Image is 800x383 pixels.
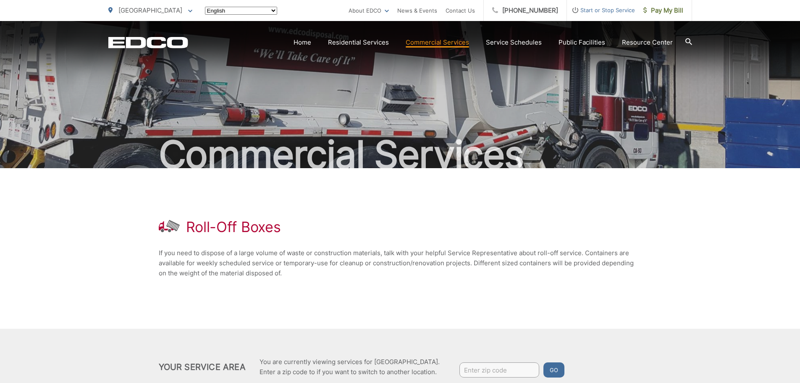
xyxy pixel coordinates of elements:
p: You are currently viewing services for [GEOGRAPHIC_DATA]. Enter a zip code to if you want to swit... [260,357,440,377]
a: EDCD logo. Return to the homepage. [108,37,188,48]
a: News & Events [397,5,437,16]
a: Public Facilities [559,37,605,48]
a: About EDCO [349,5,389,16]
a: Contact Us [446,5,475,16]
h2: Commercial Services [108,134,692,176]
select: Select a language [205,7,277,15]
span: Pay My Bill [643,5,683,16]
a: Home [294,37,311,48]
a: Commercial Services [406,37,469,48]
input: Enter zip code [459,362,539,378]
h1: Roll-Off Boxes [186,219,281,235]
a: Resource Center [622,37,673,48]
button: Go [543,362,564,378]
p: If you need to dispose of a large volume of waste or construction materials, talk with your helpf... [159,248,642,278]
a: Service Schedules [486,37,542,48]
span: [GEOGRAPHIC_DATA] [118,6,182,14]
h2: Your Service Area [159,362,246,372]
a: Residential Services [328,37,389,48]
